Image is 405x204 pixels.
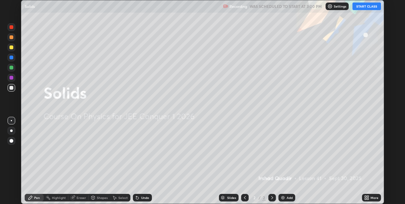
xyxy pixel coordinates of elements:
[280,195,285,200] img: add-slide-button
[352,3,381,10] button: START CLASS
[262,195,266,201] div: 2
[334,5,346,8] p: Settings
[118,196,128,199] div: Select
[287,196,293,199] div: Add
[34,196,40,199] div: Pen
[223,4,228,9] img: recording.375f2c34.svg
[229,4,247,9] p: Recording
[259,196,261,200] div: /
[141,196,149,199] div: Undo
[327,4,333,9] img: class-settings-icons
[52,196,66,199] div: Highlight
[371,196,378,199] div: More
[25,4,35,9] p: Solids
[250,3,322,9] h5: WAS SCHEDULED TO START AT 3:00 PM
[251,196,258,200] div: 2
[97,196,108,199] div: Shapes
[227,196,236,199] div: Slides
[77,196,86,199] div: Eraser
